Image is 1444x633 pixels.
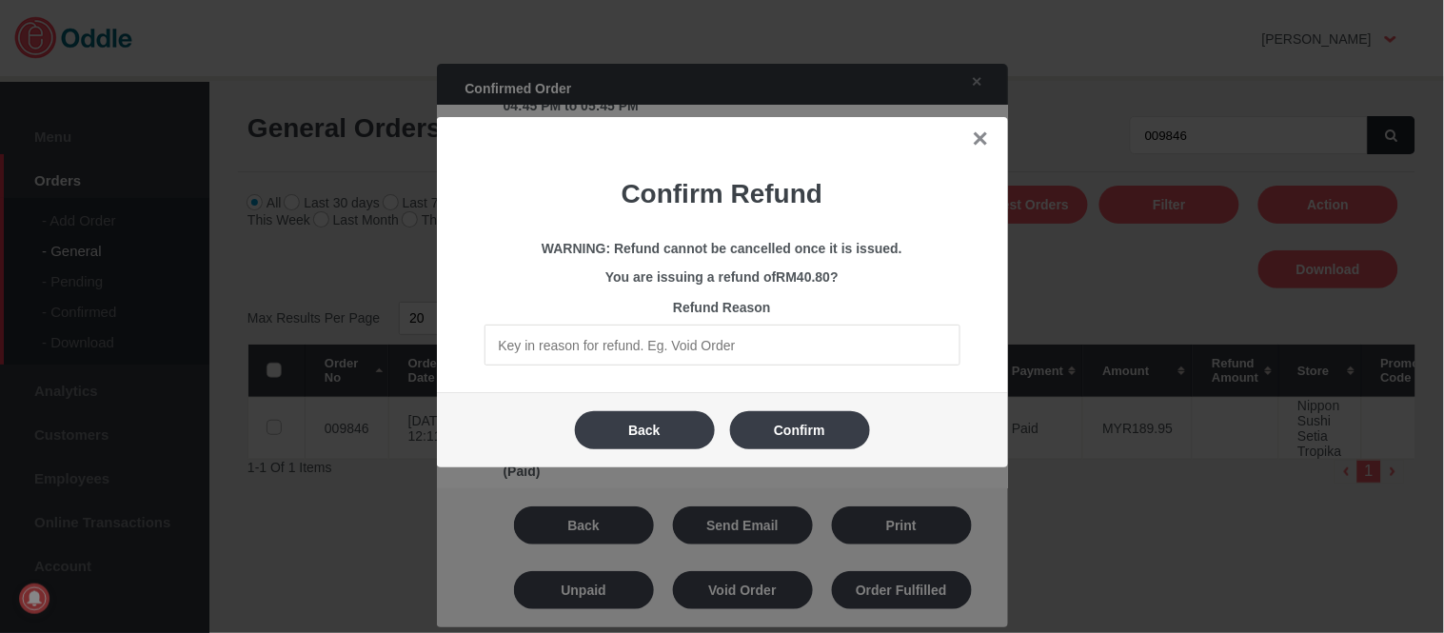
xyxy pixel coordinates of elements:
[972,128,989,151] a: ✕
[730,411,870,449] button: Confirm
[777,269,798,285] span: RM
[475,285,970,375] div: Refund Reason
[485,325,960,366] input: Key in reason for refund. Eg. Void Order
[575,411,715,449] button: Back
[797,269,830,285] span: 40.80
[485,241,960,256] p: WARNING: Refund cannot be cancelled once it is issued.
[485,269,960,285] div: You are issuing a refund of ?
[465,179,979,209] h1: Confirm Refund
